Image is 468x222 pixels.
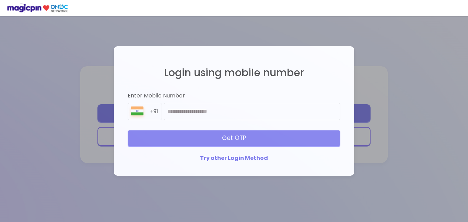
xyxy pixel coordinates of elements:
div: Enter Mobile Number [128,92,340,100]
img: ondc-logo-new-small.8a59708e.svg [7,3,68,13]
div: Try other Login Method [128,154,340,162]
img: 8BGLRPwvQ+9ZgAAAAASUVORK5CYII= [128,105,147,120]
h2: Login using mobile number [128,67,340,78]
div: +91 [150,108,162,116]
